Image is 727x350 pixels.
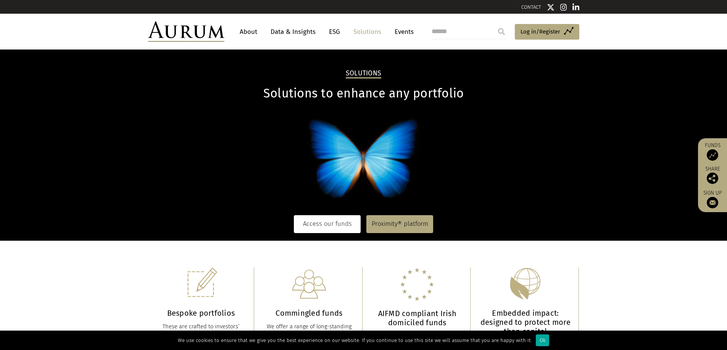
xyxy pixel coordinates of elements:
[350,25,385,39] a: Solutions
[521,27,560,36] span: Log in/Register
[707,197,718,208] img: Sign up to our newsletter
[148,86,579,101] h1: Solutions to enhance any portfolio
[707,149,718,161] img: Access Funds
[346,69,381,78] h2: Solutions
[372,309,463,327] h3: AIFMD compliant Irish domiciled funds
[264,308,355,318] h3: Commingled funds
[391,25,414,39] a: Events
[707,173,718,184] img: Share this post
[156,308,247,318] h3: Bespoke portfolios
[480,308,571,336] h3: Embedded impact: designed to protect more than capital
[236,25,261,39] a: About
[572,3,579,11] img: Linkedin icon
[702,142,723,161] a: Funds
[536,334,549,346] div: Ok
[702,190,723,208] a: Sign up
[521,4,541,10] a: CONTACT
[148,21,224,42] img: Aurum
[267,25,319,39] a: Data & Insights
[325,25,344,39] a: ESG
[366,215,433,233] a: Proximity® platform
[515,24,579,40] a: Log in/Register
[294,215,361,233] a: Access our funds
[547,3,555,11] img: Twitter icon
[702,166,723,184] div: Share
[494,24,509,39] input: Submit
[560,3,567,11] img: Instagram icon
